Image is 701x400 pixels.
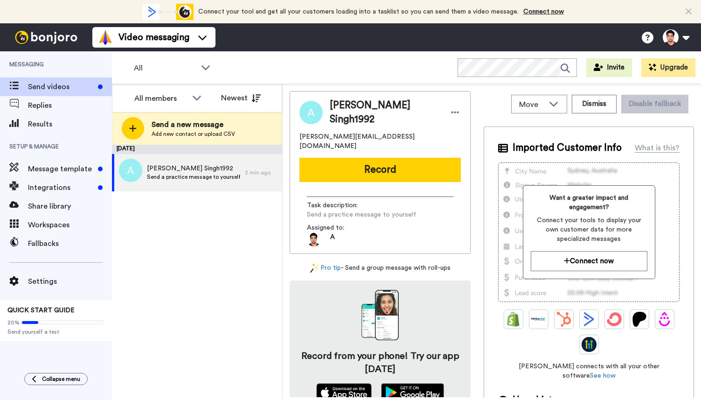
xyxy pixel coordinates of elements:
[7,319,20,326] span: 20%
[118,31,189,44] span: Video messaging
[635,142,680,154] div: What is this?
[134,93,187,104] div: All members
[582,312,597,327] img: ActiveCampaign
[361,290,399,340] img: download
[531,312,546,327] img: Ontraport
[307,232,321,246] img: ACg8ocIegGcJAOFLSaB2pEZ2H3H7MV-WFKoXR4MGBkxrEsExhefZFwEZ=s96-c
[531,251,647,271] button: Connect now
[307,201,372,210] span: Task description :
[11,31,81,44] img: bj-logo-header-white.svg
[310,263,341,273] a: Pro tip
[28,276,112,287] span: Settings
[299,132,461,151] span: [PERSON_NAME][EMAIL_ADDRESS][DOMAIN_NAME]
[28,81,94,92] span: Send videos
[556,312,571,327] img: Hubspot
[506,312,521,327] img: Shopify
[152,119,235,130] span: Send a new message
[582,337,597,352] img: GoHighLevel
[214,89,268,107] button: Newest
[531,193,647,212] span: Want a greater impact and engagement?
[330,232,335,246] span: A
[152,130,235,138] span: Add new contact or upload CSV
[572,95,617,113] button: Dismiss
[299,158,461,182] button: Record
[42,375,80,383] span: Collapse menu
[523,8,564,15] a: Connect now
[24,373,88,385] button: Collapse menu
[307,223,372,232] span: Assigned to:
[330,98,440,126] span: [PERSON_NAME] Singh1992
[245,169,278,176] div: 3 min ago
[519,99,544,110] span: Move
[142,4,194,20] div: animation
[28,201,112,212] span: Share library
[198,8,519,15] span: Connect your tool and get all your customers loading into a tasklist so you can send them a video...
[147,164,240,173] span: [PERSON_NAME] Singh1992
[310,263,319,273] img: magic-wand.svg
[28,119,112,130] span: Results
[641,58,695,77] button: Upgrade
[147,173,240,181] span: Send a practice message to yourself
[590,372,616,379] a: See how
[112,145,282,154] div: [DATE]
[621,95,688,113] button: Disable fallback
[28,163,94,175] span: Message template
[586,58,632,77] button: Invite
[531,216,647,244] span: Connect your tools to display your own customer data for more specialized messages
[119,159,142,182] img: a.png
[28,100,112,111] span: Replies
[28,182,94,193] span: Integrations
[657,312,672,327] img: Drip
[632,312,647,327] img: Patreon
[307,210,416,219] span: Send a practice message to yourself
[7,328,104,336] span: Send yourself a test
[607,312,622,327] img: ConvertKit
[290,263,471,273] div: - Send a group message with roll-ups
[134,63,196,74] span: All
[299,101,323,124] img: Image of Ambika singh1992
[513,141,622,155] span: Imported Customer Info
[299,350,461,376] h4: Record from your phone! Try our app [DATE]
[28,219,112,231] span: Workspaces
[98,30,113,45] img: vm-color.svg
[7,307,75,314] span: QUICK START GUIDE
[498,362,680,380] span: [PERSON_NAME] connects with all your other software
[28,238,112,249] span: Fallbacks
